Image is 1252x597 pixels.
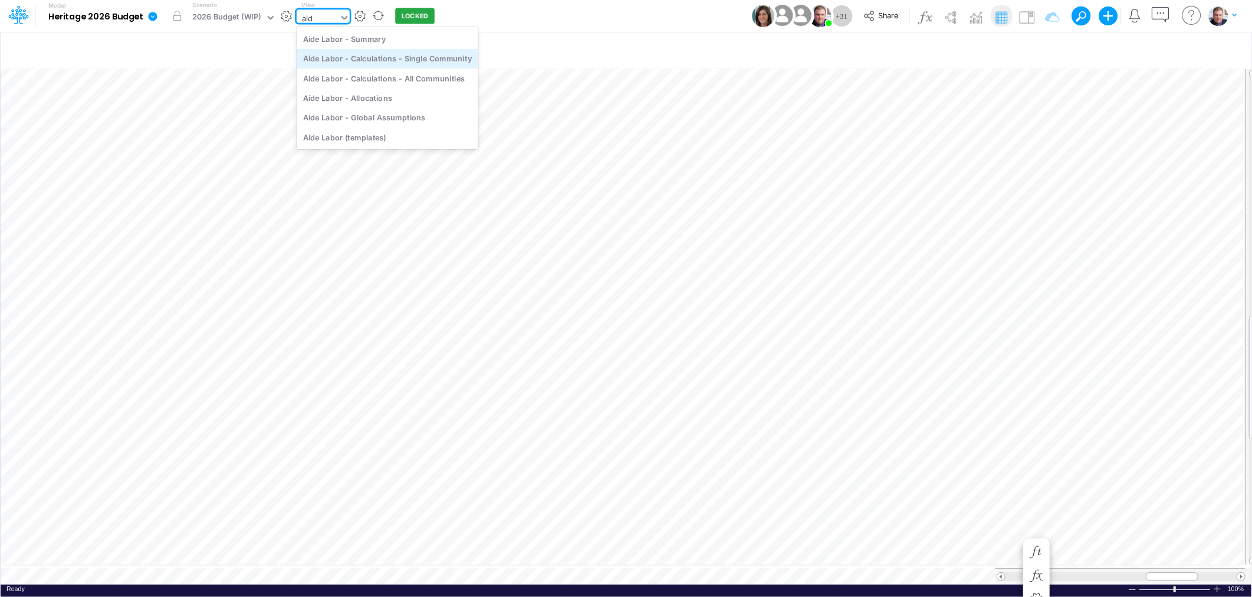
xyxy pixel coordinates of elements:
input: Type a title here [11,37,995,61]
div: Aide Labor - Global Assumptions [297,108,478,127]
div: Zoom [1174,586,1176,592]
div: Zoom level [1228,585,1246,593]
div: In Ready mode [6,585,25,593]
button: Share [857,7,906,25]
div: Zoom Out [1128,585,1137,594]
div: Zoom [1139,585,1212,593]
b: Heritage 2026 Budget [48,12,143,22]
span: 100% [1228,585,1246,593]
div: Zoom In [1212,585,1222,593]
button: LOCKED [395,8,435,24]
div: 2026 Budget (WIP) [192,11,261,25]
label: Scenario [193,1,217,9]
img: User Image Icon [787,2,814,29]
a: Notifications [1128,9,1142,22]
label: Model [48,2,66,9]
div: Aide Labor (templates) [297,127,478,147]
span: Share [878,11,898,19]
img: User Image Icon [752,5,774,27]
img: User Image Icon [769,2,796,29]
div: Aide Labor - Calculations - Single Community [297,49,478,68]
span: + 31 [836,12,847,20]
div: Aide Labor - Calculations - All Communities [297,68,478,88]
span: Ready [6,585,25,592]
img: User Image Icon [809,5,831,27]
div: Aide Labor - Summary [297,29,478,48]
div: Aide Labor - Allocations [297,88,478,107]
label: View [301,1,315,9]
